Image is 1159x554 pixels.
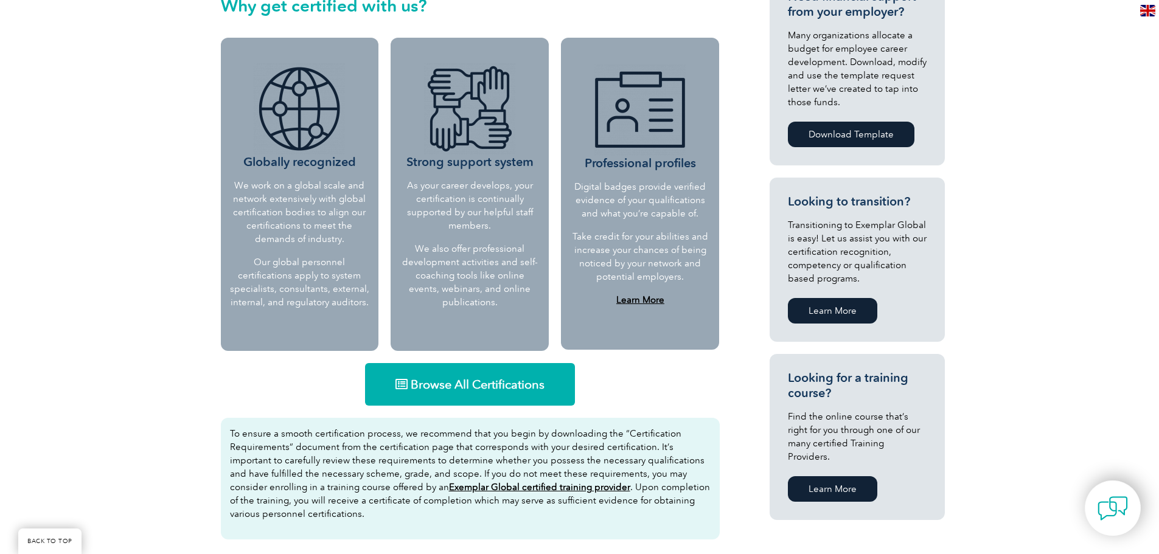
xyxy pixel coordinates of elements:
span: Browse All Certifications [411,378,545,390]
h3: Strong support system [400,63,540,170]
h3: Looking for a training course? [788,370,927,401]
p: Digital badges provide verified evidence of your qualifications and what you’re capable of. [571,180,709,220]
img: en [1140,5,1155,16]
img: contact-chat.png [1098,493,1128,524]
a: Download Template [788,122,914,147]
a: BACK TO TOP [18,528,82,554]
a: Learn More [788,476,877,502]
a: Learn More [788,298,877,324]
h3: Professional profiles [571,64,709,171]
p: Take credit for your abilities and increase your chances of being noticed by your network and pot... [571,230,709,283]
p: We also offer professional development activities and self-coaching tools like online events, web... [400,242,540,309]
p: Many organizations allocate a budget for employee career development. Download, modify and use th... [788,29,927,109]
p: Find the online course that’s right for you through one of our many certified Training Providers. [788,410,927,463]
a: Learn More [616,294,664,305]
p: To ensure a smooth certification process, we recommend that you begin by downloading the “Certifi... [230,427,711,521]
p: As your career develops, your certification is continually supported by our helpful staff members. [400,179,540,232]
p: We work on a global scale and network extensively with global certification bodies to align our c... [230,179,370,246]
h3: Globally recognized [230,63,370,170]
h3: Looking to transition? [788,194,927,209]
p: Our global personnel certifications apply to system specialists, consultants, external, internal,... [230,255,370,309]
p: Transitioning to Exemplar Global is easy! Let us assist you with our certification recognition, c... [788,218,927,285]
a: Browse All Certifications [365,363,575,406]
a: Exemplar Global certified training provider [449,482,630,493]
